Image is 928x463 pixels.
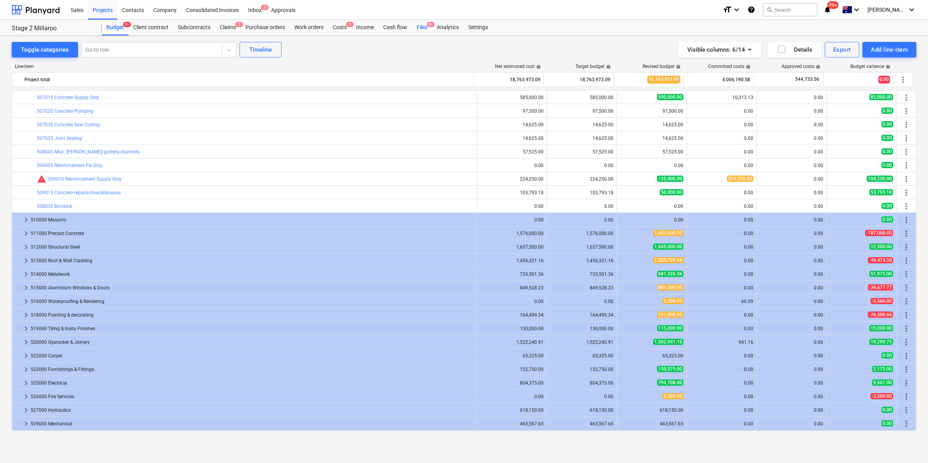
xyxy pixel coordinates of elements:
[480,108,544,114] div: 97,500.00
[550,122,613,127] div: 14,625.00
[760,122,823,127] div: 0.00
[660,189,683,195] span: 50,000.00
[480,204,544,209] div: 0.00
[881,407,893,413] span: 0.00
[12,64,474,69] div: Line-item
[690,122,753,127] div: 0.00
[480,285,544,291] div: 849,528.23
[351,20,379,35] div: Income
[690,380,753,386] div: 0.00
[620,204,683,209] div: 0.00
[173,20,215,35] a: Subcontracts
[464,20,493,35] a: Settings
[480,394,544,399] div: 0.00
[760,367,823,372] div: 0.00
[550,299,613,304] div: 0.00
[480,312,544,318] div: 164,499.34
[432,20,464,35] div: Analytics
[881,121,893,127] span: 0.00
[480,163,544,168] div: 0.00
[902,406,911,415] span: More actions
[480,421,544,426] div: 463,567.65
[653,339,683,345] span: 1,502,941.16
[902,120,911,129] span: More actions
[480,231,544,236] div: 1,576,000.00
[732,5,741,14] i: keyboard_arrow_down
[123,22,131,27] span: 9+
[782,64,820,69] div: Approved costs
[690,136,753,141] div: 0.00
[760,149,823,155] div: 0.00
[760,394,823,399] div: 0.00
[37,190,121,195] a: 509015 Concrete repairs/miscellaneous
[690,95,753,100] div: 10,313.13
[37,174,46,184] span: Committed costs exceed revised budget
[744,64,751,69] span: help
[690,285,753,291] div: 0.00
[902,419,911,428] span: More actions
[902,161,911,170] span: More actions
[902,93,911,102] span: More actions
[878,76,890,83] span: 0.00
[902,229,911,238] span: More actions
[760,258,823,263] div: 0.00
[760,272,823,277] div: 0.00
[21,365,31,374] span: keyboard_arrow_right
[261,5,269,10] span: 3
[480,272,544,277] div: 733,501.36
[547,73,610,86] div: 18,763,973.09
[241,20,290,35] a: Purchase orders
[690,204,753,209] div: 0.00
[760,204,823,209] div: 0.00
[881,148,893,155] span: 0.00
[852,5,861,14] i: keyboard_arrow_down
[550,285,613,291] div: 849,528.23
[862,42,916,57] button: Add line-item
[869,94,893,100] span: 85,000.00
[21,419,31,428] span: keyboard_arrow_right
[657,271,683,277] span: 681,526.36
[690,190,753,195] div: 0.00
[723,5,732,14] i: format_size
[480,190,544,195] div: 103,793.18
[550,394,613,399] div: 0.00
[550,95,613,100] div: 585,000.00
[620,136,683,141] div: 14,625.00
[690,312,753,318] div: 0.00
[21,406,31,415] span: keyboard_arrow_right
[657,325,683,331] span: 115,000.00
[850,64,890,69] div: Budget variance
[690,421,753,426] div: 0.00
[31,268,474,280] div: 514000 Metalwork
[412,20,432,35] a: Files9+
[653,244,683,250] span: 1,645,000.00
[550,367,613,372] div: 152,750.00
[881,420,893,426] span: 0.00
[31,418,474,430] div: 529000 Mechanical
[657,94,683,100] span: 500,000.00
[690,258,753,263] div: 0.00
[480,407,544,413] div: 618,150.00
[869,325,893,331] span: 15,000.00
[884,64,890,69] span: help
[480,299,544,304] div: 0.00
[31,322,474,335] div: 519000 Tiling & Insitu Finishes
[290,20,328,35] a: Work orders
[708,64,751,69] div: Committed costs
[427,22,434,27] span: 9+
[480,339,544,345] div: 1,522,240.91
[480,326,544,331] div: 130,000.00
[550,326,613,331] div: 130,000.00
[760,231,823,236] div: 0.00
[37,95,99,100] a: 507015 Concrete Supply Only
[881,352,893,359] span: 0.00
[550,407,613,413] div: 618,150.00
[550,108,613,114] div: 97,500.00
[907,5,916,14] i: keyboard_arrow_down
[902,147,911,157] span: More actions
[480,380,544,386] div: 804,375.00
[620,122,683,127] div: 14,625.00
[31,227,474,240] div: 511000 Precast Concrete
